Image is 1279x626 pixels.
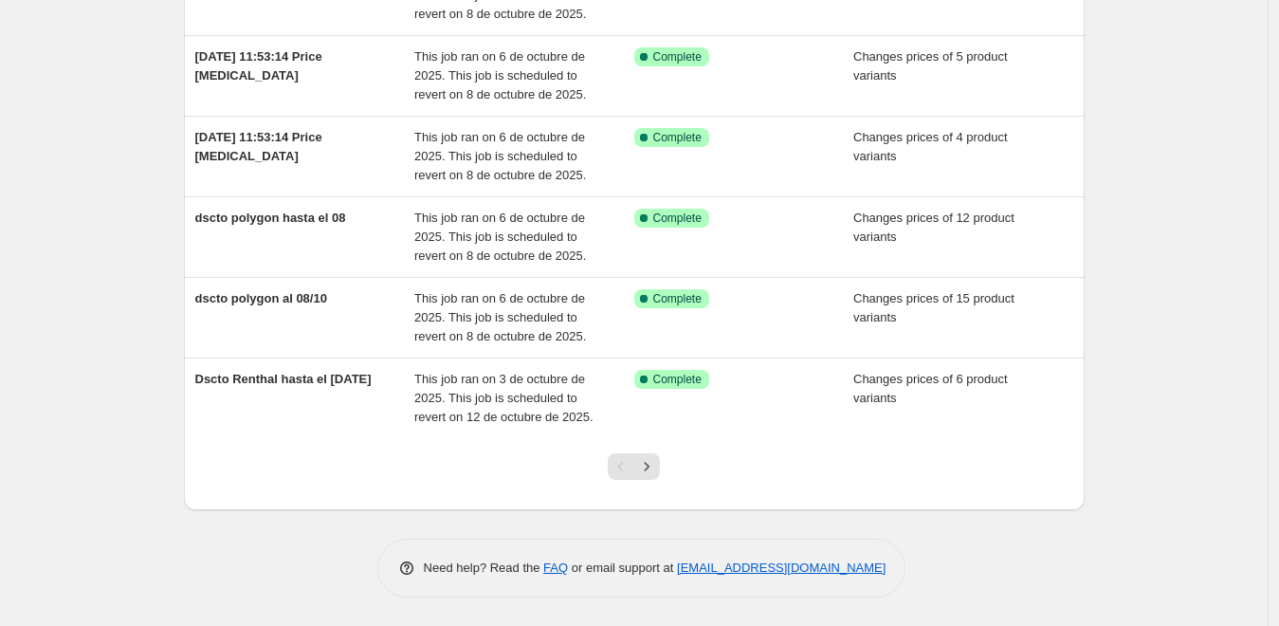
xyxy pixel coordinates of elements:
[414,372,594,424] span: This job ran on 3 de octubre de 2025. This job is scheduled to revert on 12 de octubre de 2025.
[195,130,322,163] span: [DATE] 11:53:14 Price [MEDICAL_DATA]
[653,130,702,145] span: Complete
[195,49,322,83] span: [DATE] 11:53:14 Price [MEDICAL_DATA]
[414,211,586,263] span: This job ran on 6 de octubre de 2025. This job is scheduled to revert on 8 de octubre de 2025.
[568,561,677,575] span: or email support at
[195,211,346,225] span: dscto polygon hasta el 08
[608,453,660,480] nav: Pagination
[853,211,1014,244] span: Changes prices of 12 product variants
[653,211,702,226] span: Complete
[424,561,544,575] span: Need help? Read the
[195,372,372,386] span: Dscto Renthal hasta el [DATE]
[677,561,886,575] a: [EMAIL_ADDRESS][DOMAIN_NAME]
[195,291,327,305] span: dscto polygon al 08/10
[853,49,1008,83] span: Changes prices of 5 product variants
[853,291,1014,324] span: Changes prices of 15 product variants
[853,130,1008,163] span: Changes prices of 4 product variants
[653,372,702,387] span: Complete
[414,49,586,101] span: This job ran on 6 de octubre de 2025. This job is scheduled to revert on 8 de octubre de 2025.
[414,130,586,182] span: This job ran on 6 de octubre de 2025. This job is scheduled to revert on 8 de octubre de 2025.
[653,49,702,64] span: Complete
[414,291,586,343] span: This job ran on 6 de octubre de 2025. This job is scheduled to revert on 8 de octubre de 2025.
[633,453,660,480] button: Next
[653,291,702,306] span: Complete
[543,561,568,575] a: FAQ
[853,372,1008,405] span: Changes prices of 6 product variants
